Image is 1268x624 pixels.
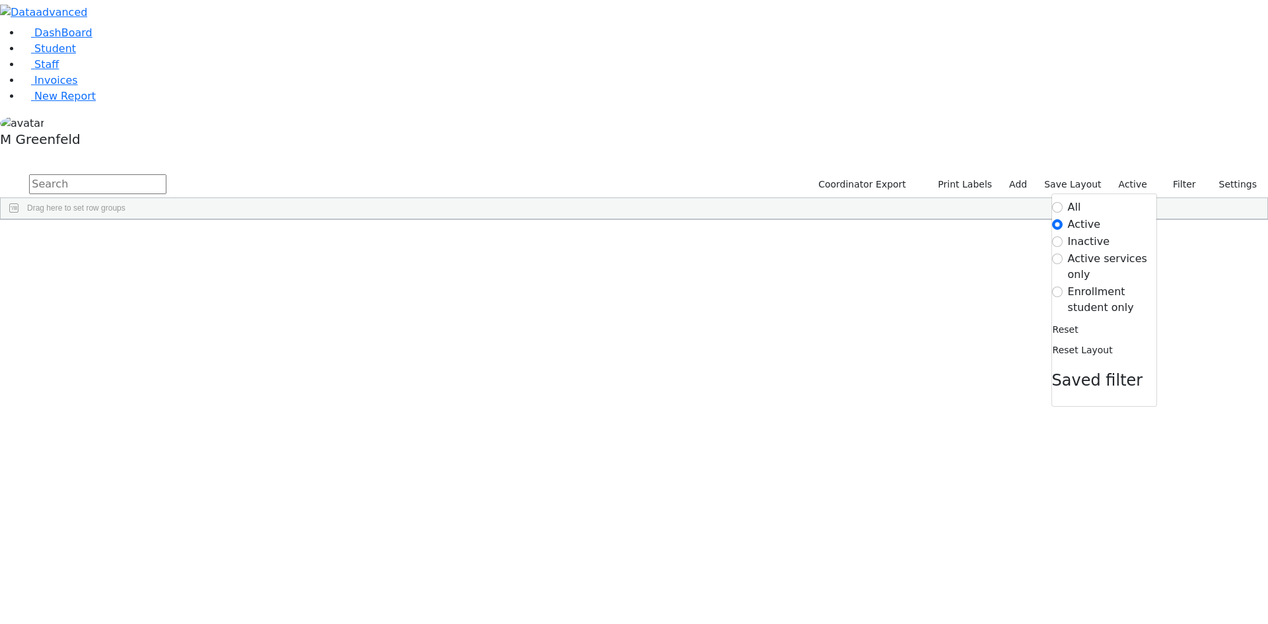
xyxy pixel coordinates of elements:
[1068,199,1081,215] label: All
[1052,320,1079,340] button: Reset
[1156,174,1202,195] button: Filter
[1202,174,1263,195] button: Settings
[1052,236,1063,247] input: Inactive
[1068,234,1110,250] label: Inactive
[1052,254,1063,264] input: Active services only
[34,42,76,55] span: Student
[34,74,78,87] span: Invoices
[1038,174,1107,195] button: Save Layout
[21,42,76,55] a: Student
[27,203,125,213] span: Drag here to set row groups
[21,74,78,87] a: Invoices
[21,58,59,71] a: Staff
[1113,174,1153,195] label: Active
[1068,284,1156,316] label: Enrollment student only
[1051,193,1157,407] div: Settings
[1003,174,1033,195] a: Add
[1052,287,1063,297] input: Enrollment student only
[21,90,96,102] a: New Report
[1052,340,1113,361] button: Reset Layout
[34,90,96,102] span: New Report
[1052,219,1063,230] input: Active
[1068,217,1101,232] label: Active
[1068,251,1156,283] label: Active services only
[1052,371,1143,390] span: Saved filter
[1052,202,1063,213] input: All
[810,174,912,195] button: Coordinator Export
[923,174,998,195] button: Print Labels
[29,174,166,194] input: Search
[34,26,92,39] span: DashBoard
[34,58,59,71] span: Staff
[21,26,92,39] a: DashBoard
